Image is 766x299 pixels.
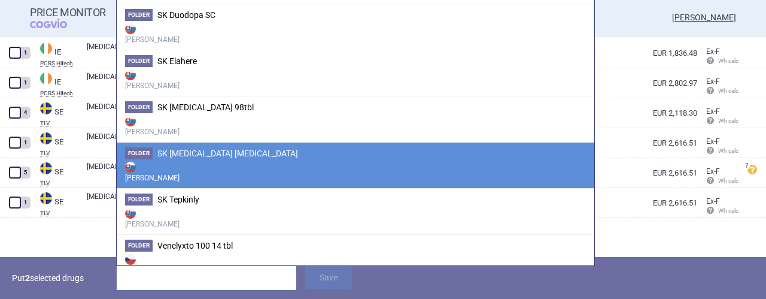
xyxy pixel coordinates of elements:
strong: Price Monitor [30,7,106,19]
a: SESETLV [31,101,78,126]
strong: [PERSON_NAME] [125,159,586,183]
span: Ex-factory price [706,197,720,206]
img: Ireland [40,43,52,55]
a: EUR 2,616.51 [592,158,697,188]
span: Ex-factory price [706,47,720,56]
img: Sweden [40,132,52,144]
a: Ex-F Wh calc [697,133,741,161]
a: EUR 1,836.48 [592,38,697,68]
a: EUR 2,616.51 [592,128,697,158]
span: Folder [125,147,153,159]
div: 1 [20,77,31,89]
span: SK Duodopa SC [157,10,215,20]
strong: [PERSON_NAME] [125,206,586,229]
div: 1 [20,47,31,59]
a: Ex-F Wh calc [697,193,741,221]
a: IEIEPCRS Hitech [31,71,78,96]
strong: [PERSON_NAME] [125,113,586,137]
span: Folder [125,194,153,206]
a: [MEDICAL_DATA] SOLN. FOR INJ. IN [87,71,228,93]
a: ? [747,165,762,174]
span: ? [743,162,750,170]
a: Ex-F Wh calc [697,103,741,131]
a: [MEDICAL_DATA] SOLN. FOR INJ. IN [87,41,228,63]
img: SK [125,208,136,219]
strong: Reimbursement [125,252,586,276]
strong: [PERSON_NAME] [125,21,586,45]
span: Folder [125,101,153,113]
abbr: TLV — Online database developed by the Dental and Pharmaceuticals Benefits Agency, Sweden. [40,120,78,126]
button: Save [305,266,352,289]
span: Wh calc [706,147,738,154]
img: Sweden [40,162,52,174]
abbr: TLV — Online database developed by the Dental and Pharmaceuticals Benefits Agency, Sweden. [40,150,78,156]
span: Wh calc [706,87,738,94]
strong: [PERSON_NAME] [125,67,586,91]
a: [MEDICAL_DATA] [87,131,228,153]
a: EUR 2,802.97 [592,68,697,98]
img: CZ [125,254,136,265]
span: Wh calc [706,207,738,214]
a: SESETLV [31,131,78,156]
span: Wh calc [706,117,738,124]
span: COGVIO [30,19,84,28]
span: SK Tepkinly [157,195,199,204]
div: 1 [20,197,31,209]
a: IEIEPCRS Hitech [31,41,78,67]
div: 5 [20,167,31,179]
img: SK [125,23,136,34]
span: SK Rinvoq 98tbl [157,102,254,112]
span: Ex-factory price [706,77,720,86]
img: Sweden [40,102,52,114]
span: SK Skyrizi Gastro [157,149,298,158]
span: Folder [125,240,153,252]
a: SESETLV [31,191,78,216]
span: Wh calc [706,58,738,64]
img: Ireland [40,73,52,84]
span: Folder [125,9,153,21]
span: Folder [125,55,153,67]
strong: 2 [25,273,30,283]
img: SK [125,116,136,126]
abbr: PCRS Hitech — Online database by Primary Care Reimbursement Service, part of the Health Services ... [40,90,78,96]
p: Put selected drugs [12,266,108,290]
a: [MEDICAL_DATA] [87,191,228,213]
span: Ex-factory price [706,137,720,146]
span: SK Elahere [157,56,197,66]
a: Ex-F Wh calc [697,43,741,71]
img: SK [125,162,136,173]
img: SK [125,70,136,80]
a: Price MonitorCOGVIO [30,7,106,29]
div: 4 [20,107,31,119]
span: Ex-factory price [706,167,720,176]
abbr: PCRS Hitech — Online database by Primary Care Reimbursement Service, part of the Health Services ... [40,61,78,67]
a: EUR 2,118.30 [592,98,697,128]
abbr: TLV — Online database developed by the Dental and Pharmaceuticals Benefits Agency, Sweden. [40,180,78,186]
img: Sweden [40,192,52,204]
a: [MEDICAL_DATA] [87,161,228,183]
a: Ex-F Wh calc [697,163,741,191]
a: [MEDICAL_DATA] [87,101,228,123]
a: EUR 2,616.51 [592,188,697,218]
span: Venclyxto 100 14 tbl [157,241,233,250]
span: Wh calc [706,177,738,184]
a: Ex-F Wh calc [697,73,741,101]
span: Ex-factory price [706,107,720,116]
div: 1 [20,137,31,149]
abbr: TLV — Online database developed by the Dental and Pharmaceuticals Benefits Agency, Sweden. [40,210,78,216]
a: SESETLV [31,161,78,186]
